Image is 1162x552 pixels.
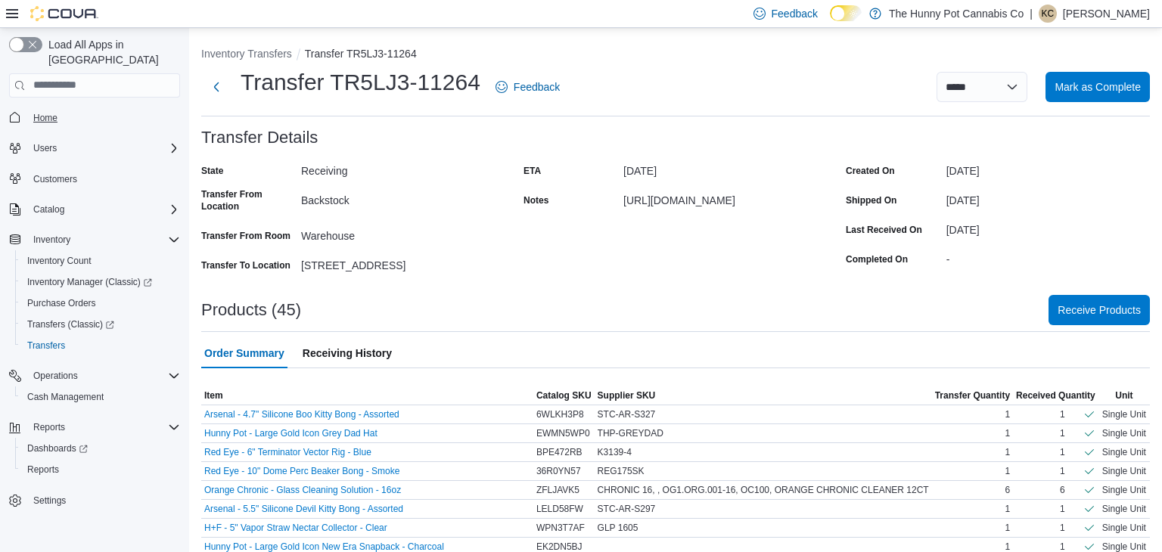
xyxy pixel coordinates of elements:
[27,418,180,436] span: Reports
[889,5,1024,23] p: The Hunny Pot Cannabis Co
[3,417,186,438] button: Reports
[204,485,401,495] button: Orange Chronic - Glass Cleaning Solution - 16oz
[1060,408,1065,420] div: 1
[15,335,186,356] button: Transfers
[1098,386,1150,405] button: Unit
[1060,522,1065,534] div: 1
[1060,446,1065,458] div: 1
[1045,72,1150,102] button: Mark as Complete
[3,107,186,129] button: Home
[21,273,158,291] a: Inventory Manager (Classic)
[241,67,480,98] h1: Transfer TR5LJ3-11264
[623,188,826,206] div: [URL][DOMAIN_NAME]
[201,386,533,405] button: Item
[1055,79,1141,95] span: Mark as Complete
[524,194,548,206] label: Notes
[33,112,57,124] span: Home
[204,428,377,439] button: Hunny Pot - Large Gold Icon Grey Dad Hat
[1098,481,1150,499] div: Single Unit
[33,142,57,154] span: Users
[27,418,71,436] button: Reports
[27,109,64,127] a: Home
[598,427,663,439] span: THP-GREYDAD
[201,301,301,319] h3: Products (45)
[15,438,186,459] a: Dashboards
[598,389,656,402] span: Supplier SKU
[15,459,186,480] button: Reports
[946,159,1150,177] div: [DATE]
[15,293,186,314] button: Purchase Orders
[301,224,504,242] div: Warehouse
[1005,484,1010,496] span: 6
[514,79,560,95] span: Feedback
[1058,302,1141,318] span: Receive Products
[33,370,78,382] span: Operations
[595,386,932,405] button: Supplier SKU
[33,173,77,185] span: Customers
[1005,427,1010,439] span: 1
[204,466,399,476] button: Red Eye - 10" Dome Perc Beaker Bong - Smoke
[3,365,186,386] button: Operations
[935,389,1010,402] span: Transfer Quantity
[1042,5,1055,23] span: KC
[204,523,387,533] button: H+F - 5" Vapor Straw Nectar Collector - Clear
[27,169,180,188] span: Customers
[1098,405,1150,423] div: Single Unit
[21,252,98,270] a: Inventory Count
[1098,462,1150,480] div: Single Unit
[1049,295,1150,325] button: Receive Products
[1039,5,1057,23] div: Kyle Chamaillard
[598,408,656,420] span: STC-AR-S327
[27,340,65,352] span: Transfers
[598,465,645,477] span: REG175SK
[27,442,88,454] span: Dashboards
[27,464,59,476] span: Reports
[1098,519,1150,537] div: Single Unit
[1060,484,1065,496] div: 6
[27,231,180,249] span: Inventory
[21,294,102,312] a: Purchase Orders
[946,247,1150,265] div: -
[3,138,186,159] button: Users
[1013,386,1098,405] button: Received Quantity
[15,271,186,293] a: Inventory Manager (Classic)
[305,48,417,60] button: Transfer TR5LJ3-11264
[536,503,583,515] span: LELD58FW
[3,229,186,250] button: Inventory
[1060,503,1065,515] div: 1
[301,159,504,177] div: Receiving
[27,318,114,330] span: Transfers (Classic)
[204,504,403,514] button: Arsenal - 5.5" Silicone Devil Kitty Bong - Assorted
[846,224,922,236] label: Last Received On
[1098,424,1150,442] div: Single Unit
[201,48,292,60] button: Inventory Transfers
[1115,389,1132,402] span: Unit
[27,139,180,157] span: Users
[1060,427,1065,439] div: 1
[21,439,94,457] a: Dashboards
[489,72,566,102] a: Feedback
[201,129,318,147] h3: Transfer Details
[33,495,66,507] span: Settings
[21,461,180,479] span: Reports
[30,6,98,21] img: Cova
[27,391,104,403] span: Cash Management
[21,315,180,333] span: Transfers (Classic)
[533,386,595,405] button: Catalog SKU
[1005,522,1010,534] span: 1
[27,200,180,219] span: Catalog
[1005,465,1010,477] span: 1
[598,522,638,534] span: GLP 1605
[204,338,284,368] span: Order Summary
[772,6,818,21] span: Feedback
[3,489,186,511] button: Settings
[204,409,399,420] button: Arsenal - 4.7" Silicone Boo Kitty Bong - Assorted
[1098,500,1150,518] div: Single Unit
[42,37,180,67] span: Load All Apps in [GEOGRAPHIC_DATA]
[932,386,1013,405] button: Transfer Quantity
[27,231,76,249] button: Inventory
[204,447,371,457] button: Red Eye - 6" Terminator Vector Rig - Blue
[598,503,656,515] span: STC-AR-S297
[27,367,180,385] span: Operations
[598,446,632,458] span: K3139-4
